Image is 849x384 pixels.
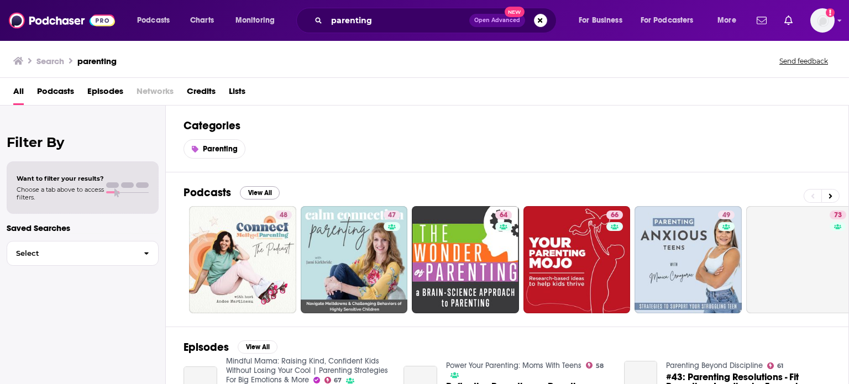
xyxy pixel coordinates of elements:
[505,7,525,17] span: New
[238,340,277,354] button: View All
[834,210,842,221] span: 73
[767,362,783,369] a: 61
[810,8,835,33] img: User Profile
[301,206,408,313] a: 47
[77,56,117,66] h3: parenting
[235,13,275,28] span: Monitoring
[280,210,287,221] span: 48
[810,8,835,33] span: Logged in as ColinMcA
[388,210,396,221] span: 47
[446,361,581,370] a: Power Your Parenting: Moms With Teens
[596,364,604,369] span: 58
[571,12,636,29] button: open menu
[718,211,735,219] a: 49
[183,12,221,29] a: Charts
[641,13,694,28] span: For Podcasters
[187,82,216,105] a: Credits
[327,12,469,29] input: Search podcasts, credits, & more...
[137,82,174,105] span: Networks
[334,378,342,383] span: 67
[184,186,280,199] a: PodcastsView All
[17,175,104,182] span: Want to filter your results?
[384,211,400,219] a: 47
[184,340,229,354] h2: Episodes
[633,12,710,29] button: open menu
[810,8,835,33] button: Show profile menu
[776,56,831,66] button: Send feedback
[229,82,245,105] a: Lists
[579,13,622,28] span: For Business
[17,186,104,201] span: Choose a tab above to access filters.
[495,211,512,219] a: 64
[500,210,507,221] span: 64
[717,13,736,28] span: More
[184,139,245,159] a: Parenting
[611,210,619,221] span: 66
[606,211,623,219] a: 66
[7,250,135,257] span: Select
[87,82,123,105] a: Episodes
[830,211,846,219] a: 73
[184,340,277,354] a: EpisodesView All
[36,56,64,66] h3: Search
[275,211,292,219] a: 48
[137,13,170,28] span: Podcasts
[240,186,280,199] button: View All
[7,241,159,266] button: Select
[710,12,750,29] button: open menu
[13,82,24,105] a: All
[184,119,831,133] h2: Categories
[129,12,184,29] button: open menu
[7,134,159,150] h2: Filter By
[666,361,763,370] a: Parenting Beyond Discipline
[412,206,519,313] a: 64
[752,11,771,30] a: Show notifications dropdown
[586,362,604,369] a: 58
[189,206,296,313] a: 48
[7,223,159,233] p: Saved Searches
[722,210,730,221] span: 49
[523,206,631,313] a: 66
[780,11,797,30] a: Show notifications dropdown
[324,377,342,383] a: 67
[777,364,783,369] span: 61
[307,8,567,33] div: Search podcasts, credits, & more...
[635,206,742,313] a: 49
[469,14,525,27] button: Open AdvancedNew
[9,10,115,31] img: Podchaser - Follow, Share and Rate Podcasts
[190,13,214,28] span: Charts
[184,186,231,199] h2: Podcasts
[228,12,289,29] button: open menu
[826,8,835,17] svg: Add a profile image
[474,18,520,23] span: Open Advanced
[203,144,238,154] span: Parenting
[37,82,74,105] a: Podcasts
